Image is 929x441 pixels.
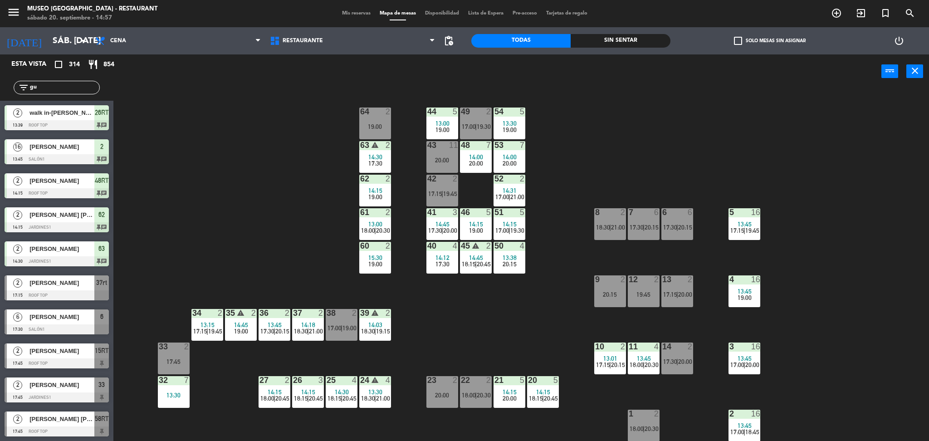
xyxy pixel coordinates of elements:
[475,260,477,268] span: |
[368,193,382,201] span: 19:00
[274,395,275,402] span: |
[734,37,742,45] span: check_box_outline_blank
[856,8,866,19] i: exit_to_app
[53,59,64,70] i: crop_square
[435,260,450,268] span: 17:30
[95,107,109,118] span: 26RT
[368,388,382,396] span: 13:30
[645,224,659,231] span: 20:15
[486,376,492,384] div: 2
[503,126,517,133] span: 19:00
[360,309,361,317] div: 39
[374,395,376,402] span: |
[428,227,442,234] span: 17:30
[100,311,103,322] span: 6
[509,227,510,234] span: |
[542,395,544,402] span: |
[386,108,391,116] div: 2
[621,343,626,351] div: 2
[643,224,645,231] span: |
[5,59,65,70] div: Esta vista
[307,328,309,335] span: |
[688,343,693,351] div: 2
[337,11,375,16] span: Mis reservas
[621,275,626,284] div: 2
[29,108,94,118] span: walk in-[PERSON_NAME]
[427,108,428,116] div: 44
[751,410,760,418] div: 16
[609,361,611,368] span: |
[234,321,248,328] span: 14:45
[508,11,542,16] span: Pre-acceso
[503,187,517,194] span: 14:31
[368,153,382,161] span: 14:30
[730,361,744,368] span: 17:00
[386,208,391,216] div: 2
[469,254,483,261] span: 14:45
[426,392,458,398] div: 20:00
[110,38,126,44] span: Cena
[645,361,659,368] span: 20:30
[595,208,596,216] div: 8
[435,220,450,228] span: 14:45
[510,227,524,234] span: 19:30
[27,5,157,14] div: Museo [GEOGRAPHIC_DATA] - Restaurant
[251,309,257,317] div: 2
[426,157,458,163] div: 20:00
[206,328,208,335] span: |
[503,160,517,167] span: 20:00
[275,328,289,335] span: 20:15
[503,395,517,402] span: 20:00
[368,220,382,228] span: 13:00
[630,224,644,231] span: 17:30
[909,65,920,76] i: close
[745,361,759,368] span: 20:00
[29,346,94,356] span: [PERSON_NAME]
[738,294,752,301] span: 19:00
[630,425,644,432] span: 18:00
[29,278,94,288] span: [PERSON_NAME]
[596,224,610,231] span: 18:30
[285,309,290,317] div: 2
[376,395,390,402] span: 21:00
[603,355,617,362] span: 13:01
[453,208,458,216] div: 3
[158,358,190,365] div: 17:45
[218,309,223,317] div: 2
[368,254,382,261] span: 15:30
[435,120,450,127] span: 13:00
[462,123,476,130] span: 17:00
[376,328,390,335] span: 19:15
[341,395,342,402] span: |
[536,388,550,396] span: 14:15
[95,345,109,356] span: 15RT
[193,328,207,335] span: 17:15
[29,176,94,186] span: [PERSON_NAME]
[453,108,458,116] div: 5
[13,381,22,390] span: 2
[29,380,94,390] span: [PERSON_NAME]
[293,309,293,317] div: 37
[475,123,477,130] span: |
[751,208,760,216] div: 16
[328,395,342,402] span: 18:15
[293,376,293,384] div: 26
[360,376,361,384] div: 24
[98,209,105,220] span: 62
[13,245,22,254] span: 2
[386,141,391,149] div: 2
[520,141,525,149] div: 7
[386,242,391,250] div: 2
[294,328,308,335] span: 18:30
[368,260,382,268] span: 19:00
[268,388,282,396] span: 14:15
